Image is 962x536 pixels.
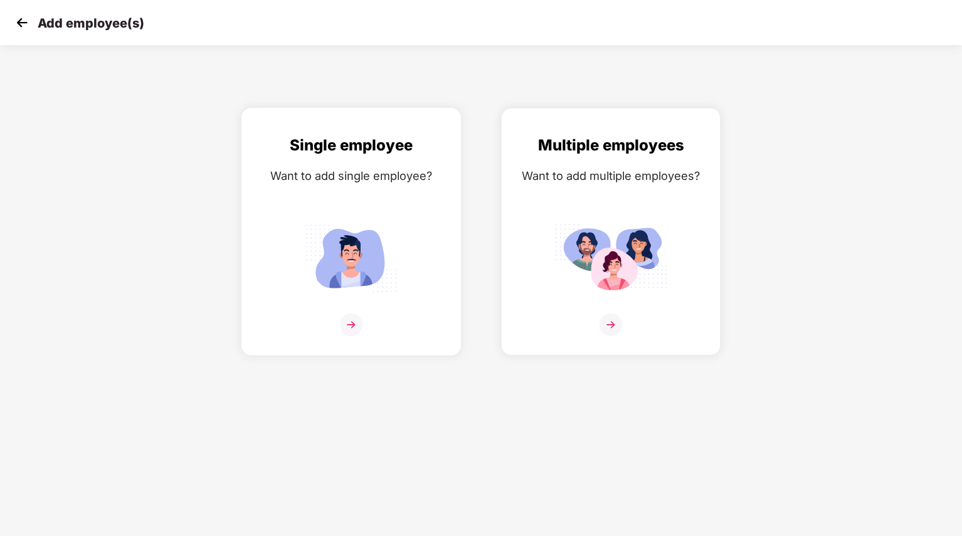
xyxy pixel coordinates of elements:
div: Want to add single employee? [255,167,448,185]
img: svg+xml;base64,PHN2ZyB4bWxucz0iaHR0cDovL3d3dy53My5vcmcvMjAwMC9zdmciIHdpZHRoPSIzNiIgaGVpZ2h0PSIzNi... [600,313,622,336]
div: Multiple employees [514,134,707,157]
p: Add employee(s) [38,16,144,31]
div: Want to add multiple employees? [514,167,707,185]
div: Single employee [255,134,448,157]
img: svg+xml;base64,PHN2ZyB4bWxucz0iaHR0cDovL3d3dy53My5vcmcvMjAwMC9zdmciIHdpZHRoPSIzNiIgaGVpZ2h0PSIzNi... [340,313,362,336]
img: svg+xml;base64,PHN2ZyB4bWxucz0iaHR0cDovL3d3dy53My5vcmcvMjAwMC9zdmciIGlkPSJTaW5nbGVfZW1wbG95ZWUiIH... [295,219,408,297]
img: svg+xml;base64,PHN2ZyB4bWxucz0iaHR0cDovL3d3dy53My5vcmcvMjAwMC9zdmciIHdpZHRoPSIzMCIgaGVpZ2h0PSIzMC... [13,13,31,32]
img: svg+xml;base64,PHN2ZyB4bWxucz0iaHR0cDovL3d3dy53My5vcmcvMjAwMC9zdmciIGlkPSJNdWx0aXBsZV9lbXBsb3llZS... [554,219,667,297]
